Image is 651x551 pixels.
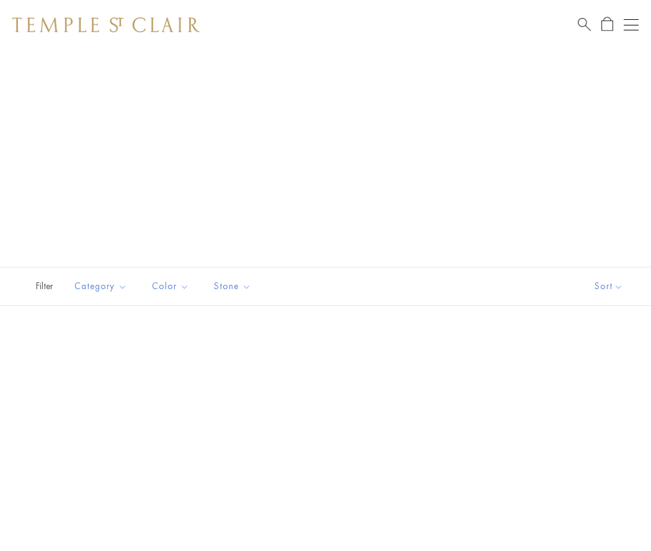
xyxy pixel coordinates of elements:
[65,272,136,300] button: Category
[567,267,651,305] button: Show sort by
[578,17,591,32] a: Search
[601,17,613,32] a: Open Shopping Bag
[68,279,136,294] span: Category
[143,272,198,300] button: Color
[624,17,639,32] button: Open navigation
[12,17,200,32] img: Temple St. Clair
[205,272,260,300] button: Stone
[146,279,198,294] span: Color
[208,279,260,294] span: Stone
